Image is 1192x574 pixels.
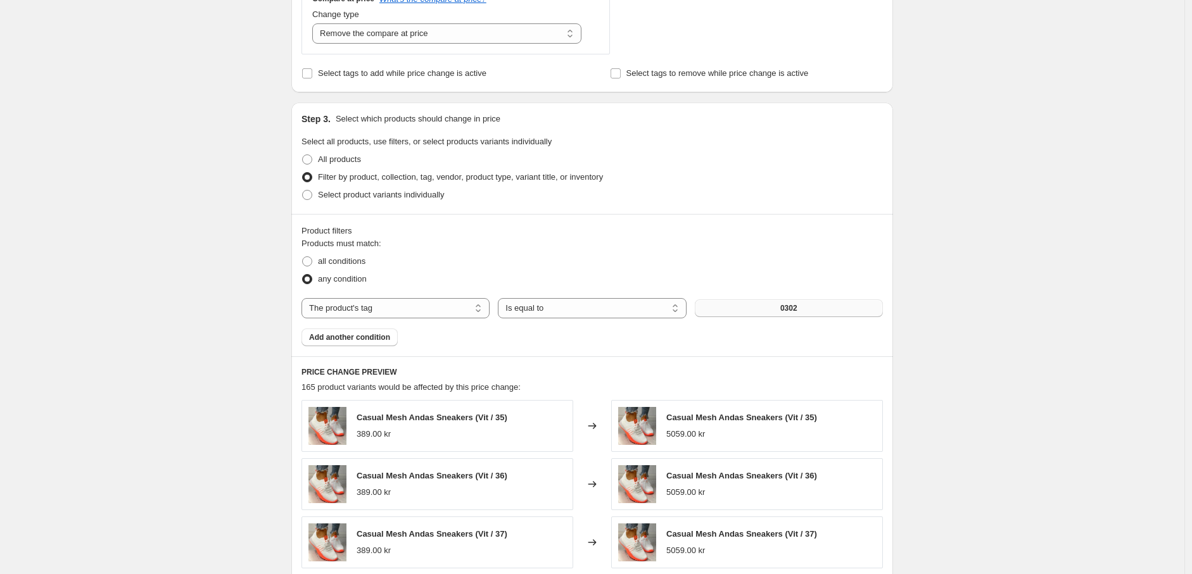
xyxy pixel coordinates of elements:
span: Products must match: [301,239,381,248]
div: 5059.00 kr [666,428,705,440]
span: Casual Mesh Andas Sneakers (Vit / 36) [357,471,507,480]
span: Add another condition [309,332,390,342]
span: Casual Mesh Andas Sneakers (Vit / 36) [666,471,817,480]
span: Select all products, use filters, or select products variants individually [301,137,552,146]
div: Product filters [301,225,883,237]
img: 2535d1b3962e9f3e4ab874be147d9cf3_80x.jpg [618,523,656,561]
h6: PRICE CHANGE PREVIEW [301,367,883,377]
span: Select tags to remove while price change is active [626,68,809,78]
span: Casual Mesh Andas Sneakers (Vit / 35) [666,413,817,422]
span: All products [318,154,361,164]
p: Select which products should change in price [336,113,500,125]
h2: Step 3. [301,113,331,125]
span: Casual Mesh Andas Sneakers (Vit / 37) [357,529,507,539]
span: any condition [318,274,367,284]
div: 389.00 kr [357,486,391,499]
div: 5059.00 kr [666,544,705,557]
span: Casual Mesh Andas Sneakers (Vit / 37) [666,529,817,539]
div: 389.00 kr [357,544,391,557]
span: Change type [312,9,359,19]
img: 2535d1b3962e9f3e4ab874be147d9cf3_80x.jpg [618,465,656,503]
span: Select product variants individually [318,190,444,199]
span: 0302 [780,303,797,313]
img: 2535d1b3962e9f3e4ab874be147d9cf3_80x.jpg [618,407,656,445]
div: 389.00 kr [357,428,391,440]
span: all conditions [318,256,365,266]
img: 2535d1b3962e9f3e4ab874be147d9cf3_80x.jpg [308,523,346,561]
button: 0302 [695,299,883,317]
span: 165 product variants would be affected by this price change: [301,382,521,392]
span: Casual Mesh Andas Sneakers (Vit / 35) [357,413,507,422]
span: Select tags to add while price change is active [318,68,486,78]
img: 2535d1b3962e9f3e4ab874be147d9cf3_80x.jpg [308,407,346,445]
span: Filter by product, collection, tag, vendor, product type, variant title, or inventory [318,172,603,182]
img: 2535d1b3962e9f3e4ab874be147d9cf3_80x.jpg [308,465,346,503]
div: 5059.00 kr [666,486,705,499]
button: Add another condition [301,328,398,346]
